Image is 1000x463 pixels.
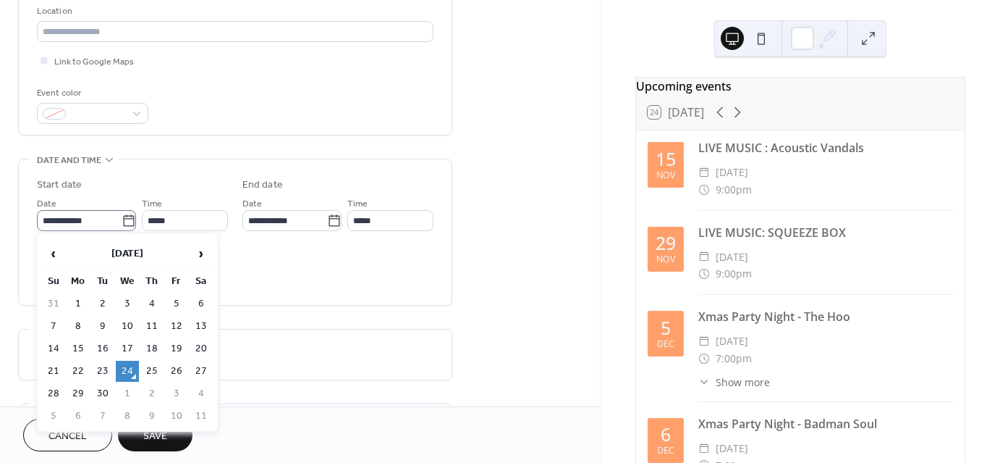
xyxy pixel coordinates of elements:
span: Date [242,196,262,212]
div: ​ [698,333,710,350]
span: Date [37,196,56,212]
td: 15 [67,338,90,359]
td: 27 [190,361,213,382]
div: 6 [661,425,671,443]
td: 9 [140,406,164,427]
td: 2 [91,293,114,314]
td: 3 [165,383,188,404]
div: ​ [698,181,710,199]
span: ‹ [43,239,64,268]
div: Xmas Party Night - The Hoo [698,308,953,325]
div: Location [37,4,431,19]
td: 7 [91,406,114,427]
td: 8 [67,316,90,337]
button: Cancel [23,419,112,451]
span: [DATE] [716,333,748,350]
td: 1 [116,383,139,404]
span: Link to Google Maps [54,54,134,70]
td: 10 [116,316,139,337]
div: Xmas Party Night - Badman Soul [698,415,953,433]
span: [DATE] [716,249,748,266]
div: Nov [656,255,675,264]
span: Time [347,196,368,212]
td: 13 [190,316,213,337]
div: End date [242,178,283,193]
div: Upcoming events [636,78,965,95]
div: ​ [698,375,710,390]
div: LIVE MUSIC: SQUEEZE BOX [698,224,953,241]
div: ​ [698,249,710,266]
td: 22 [67,361,90,382]
div: Event color [37,85,145,101]
div: ​ [698,350,710,367]
span: Show more [716,375,770,390]
td: 14 [42,338,65,359]
div: ​ [698,164,710,181]
td: 20 [190,338,213,359]
button: Save [118,419,192,451]
td: 30 [91,383,114,404]
td: 19 [165,338,188,359]
div: ​ [698,440,710,457]
th: Su [42,271,65,292]
td: 23 [91,361,114,382]
td: 21 [42,361,65,382]
span: Date and time [37,153,101,168]
td: 26 [165,361,188,382]
td: 12 [165,316,188,337]
td: 31 [42,293,65,314]
span: [DATE] [716,440,748,457]
th: We [116,271,139,292]
span: [DATE] [716,164,748,181]
td: 11 [190,406,213,427]
div: Dec [657,340,674,349]
td: 6 [190,293,213,314]
th: Th [140,271,164,292]
th: Mo [67,271,90,292]
div: Dec [657,446,674,456]
td: 18 [140,338,164,359]
button: ​Show more [698,375,770,390]
td: 28 [42,383,65,404]
th: [DATE] [67,238,188,270]
td: 11 [140,316,164,337]
span: 9:00pm [716,265,752,283]
div: Start date [37,178,82,193]
td: 29 [67,383,90,404]
td: 10 [165,406,188,427]
td: 1 [67,293,90,314]
td: 9 [91,316,114,337]
td: 4 [190,383,213,404]
span: 9:00pm [716,181,752,199]
td: 24 [116,361,139,382]
div: 29 [656,234,676,252]
div: 15 [656,150,676,168]
div: 5 [661,319,671,337]
span: Save [143,429,167,444]
td: 17 [116,338,139,359]
th: Tu [91,271,114,292]
div: ​ [698,265,710,283]
td: 3 [116,293,139,314]
td: 6 [67,406,90,427]
span: › [190,239,212,268]
td: 5 [42,406,65,427]
th: Fr [165,271,188,292]
td: 4 [140,293,164,314]
span: Time [142,196,162,212]
td: 25 [140,361,164,382]
th: Sa [190,271,213,292]
td: 8 [116,406,139,427]
td: 5 [165,293,188,314]
div: Nov [656,171,675,180]
span: 7:00pm [716,350,752,367]
div: LIVE MUSIC : Acoustic Vandals [698,139,953,157]
td: 7 [42,316,65,337]
span: Cancel [48,429,87,444]
td: 16 [91,338,114,359]
td: 2 [140,383,164,404]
